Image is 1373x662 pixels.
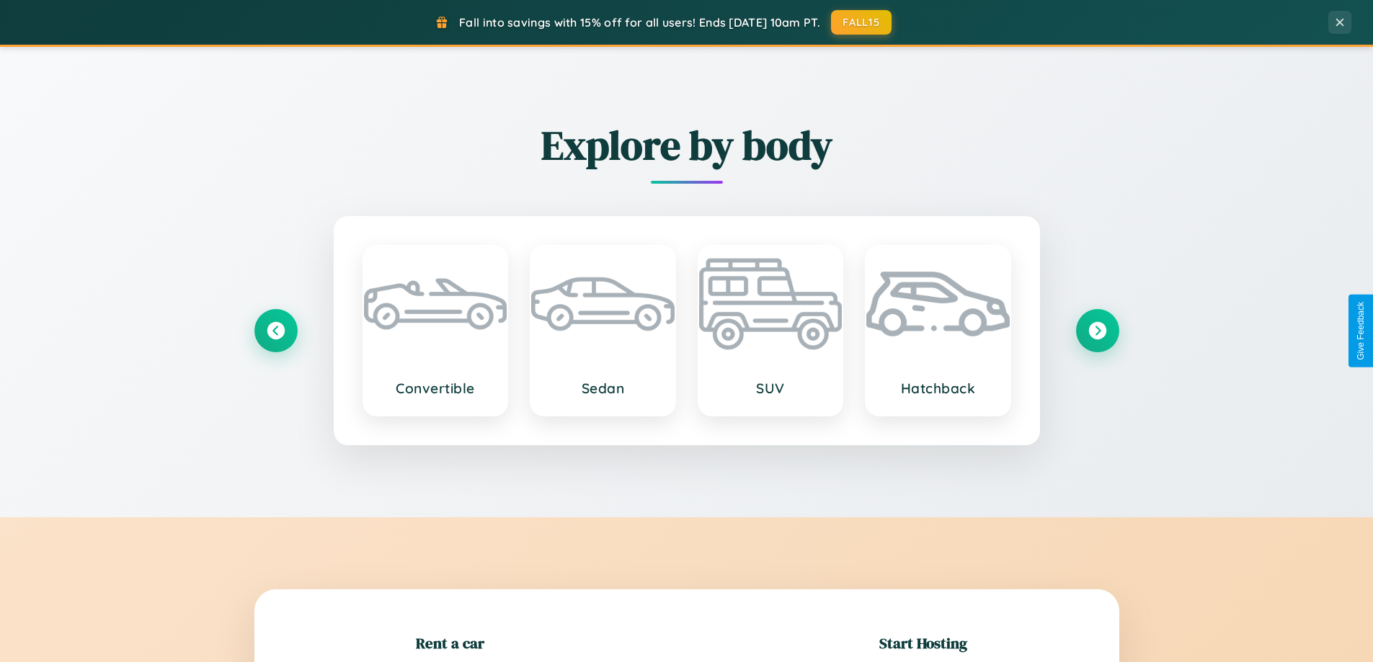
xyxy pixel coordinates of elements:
[831,10,892,35] button: FALL15
[714,380,828,397] h3: SUV
[881,380,995,397] h3: Hatchback
[546,380,660,397] h3: Sedan
[378,380,493,397] h3: Convertible
[254,117,1119,173] h2: Explore by body
[459,15,820,30] span: Fall into savings with 15% off for all users! Ends [DATE] 10am PT.
[416,632,484,653] h2: Rent a car
[1356,302,1366,360] div: Give Feedback
[879,632,967,653] h2: Start Hosting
